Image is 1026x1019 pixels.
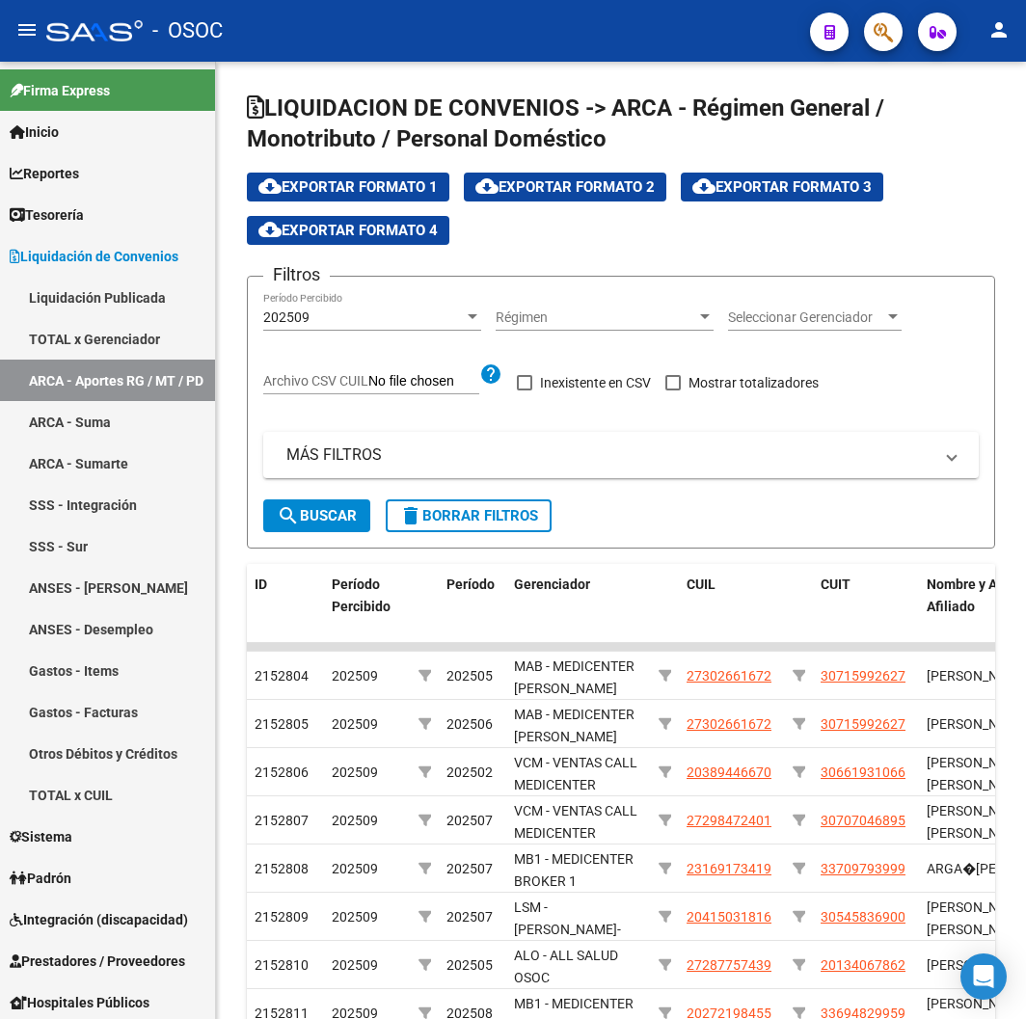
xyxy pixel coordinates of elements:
span: Exportar Formato 4 [258,222,438,239]
span: Integración (discapacidad) [10,909,188,930]
span: 202509 [332,716,378,732]
span: 30707046895 [821,813,905,828]
span: 202509 [332,764,378,780]
mat-icon: cloud_download [692,174,715,198]
span: Padrón [10,868,71,889]
mat-icon: delete [399,504,422,527]
span: CUIL [687,577,715,592]
span: Prestadores / Proveedores [10,951,185,972]
datatable-header-cell: Período Percibido [324,564,411,649]
span: Gerenciador [514,577,590,592]
span: Exportar Formato 2 [475,178,655,196]
span: Mostrar totalizadores [688,371,819,394]
span: 202509 [332,813,378,828]
span: 2152808 [255,861,309,876]
span: 202505 [446,957,493,973]
div: Open Intercom Messenger [960,953,1007,1000]
mat-icon: person [987,18,1011,41]
span: MAB - MEDICENTER [PERSON_NAME] [514,658,634,696]
datatable-header-cell: CUIL [679,564,785,649]
span: MAB - MEDICENTER [PERSON_NAME] [514,707,634,744]
span: Período [446,577,495,592]
span: MB1 - MEDICENTER BROKER 1 [514,851,634,889]
span: 27298472401 [687,813,771,828]
span: 2152806 [255,764,309,780]
span: VCM - VENTAS CALL MEDICENTER [514,755,637,792]
span: Firma Express [10,80,110,101]
span: 202509 [332,957,378,973]
span: Liquidación de Convenios [10,246,178,267]
span: - OSOC [152,10,223,52]
mat-icon: cloud_download [258,174,282,198]
span: Buscar [277,507,357,524]
span: Régimen [496,309,696,326]
span: Período Percibido [332,577,391,614]
button: Exportar Formato 2 [464,173,666,201]
mat-expansion-panel-header: MÁS FILTROS [263,432,979,478]
span: 27302661672 [687,716,771,732]
span: 202509 [263,309,310,325]
mat-icon: cloud_download [475,174,499,198]
span: 2152809 [255,909,309,925]
span: Inicio [10,121,59,143]
span: Archivo CSV CUIL [263,373,368,389]
span: 2152807 [255,813,309,828]
span: ALO - ALL SALUD OSOC [514,948,618,985]
span: Sistema [10,826,72,847]
button: Borrar Filtros [386,499,552,532]
span: 30715992627 [821,716,905,732]
span: 30715992627 [821,668,905,684]
span: VCM - VENTAS CALL MEDICENTER [514,803,637,841]
span: 20389446670 [687,764,771,780]
span: CUIT [821,577,850,592]
button: Exportar Formato 4 [247,216,449,245]
span: 27302661672 [687,668,771,684]
button: Exportar Formato 1 [247,173,449,201]
mat-icon: cloud_download [258,218,282,241]
datatable-header-cell: ID [247,564,324,649]
mat-icon: search [277,504,300,527]
span: LSM - [PERSON_NAME]-MEDICENTER [514,899,621,959]
span: Inexistente en CSV [540,371,651,394]
span: 2152804 [255,668,309,684]
span: 202505 [446,668,493,684]
span: ID [255,577,267,592]
span: 202506 [446,716,493,732]
span: Seleccionar Gerenciador [728,309,884,326]
span: 202509 [332,909,378,925]
button: Buscar [263,499,370,532]
mat-panel-title: MÁS FILTROS [286,444,932,466]
span: Borrar Filtros [399,507,538,524]
span: 30661931066 [821,764,905,780]
span: Tesorería [10,204,84,226]
span: 2152805 [255,716,309,732]
span: 202502 [446,764,493,780]
span: 20415031816 [687,909,771,925]
datatable-header-cell: Período [439,564,506,649]
span: 202507 [446,813,493,828]
span: 23169173419 [687,861,771,876]
span: 202509 [332,861,378,876]
span: Exportar Formato 1 [258,178,438,196]
span: Exportar Formato 3 [692,178,872,196]
span: 27287757439 [687,957,771,973]
span: 33709793999 [821,861,905,876]
mat-icon: help [479,362,502,386]
input: Archivo CSV CUIL [368,373,479,390]
span: 202509 [332,668,378,684]
span: 20134067862 [821,957,905,973]
span: Reportes [10,163,79,184]
span: LIQUIDACION DE CONVENIOS -> ARCA - Régimen General / Monotributo / Personal Doméstico [247,94,884,152]
span: 30545836900 [821,909,905,925]
span: Hospitales Públicos [10,992,149,1013]
datatable-header-cell: Gerenciador [506,564,651,649]
button: Exportar Formato 3 [681,173,883,201]
span: 2152810 [255,957,309,973]
mat-icon: menu [15,18,39,41]
h3: Filtros [263,261,330,288]
span: 202507 [446,909,493,925]
datatable-header-cell: CUIT [813,564,919,649]
span: 202507 [446,861,493,876]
